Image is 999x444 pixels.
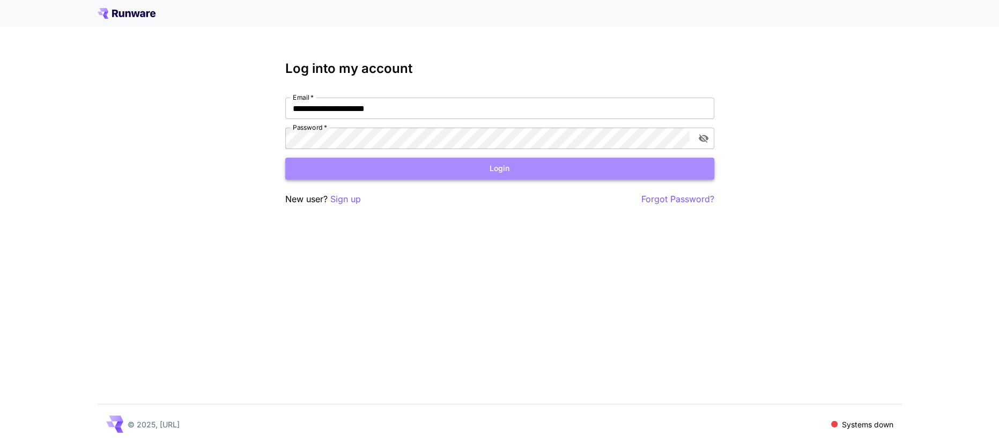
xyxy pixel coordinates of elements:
[128,419,180,430] p: © 2025, [URL]
[842,419,893,430] p: Systems down
[641,193,714,206] button: Forgot Password?
[293,123,327,132] label: Password
[694,129,713,148] button: toggle password visibility
[285,61,714,76] h3: Log into my account
[285,193,361,206] p: New user?
[330,193,361,206] button: Sign up
[285,158,714,180] button: Login
[293,93,314,102] label: Email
